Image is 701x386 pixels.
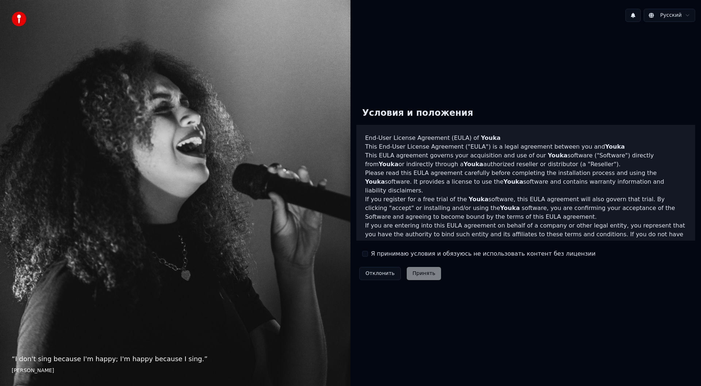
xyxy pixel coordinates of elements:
[365,178,385,185] span: Youka
[469,196,489,203] span: Youka
[12,12,26,26] img: youka
[12,367,339,374] footer: [PERSON_NAME]
[12,354,339,364] p: “ I don't sing because I'm happy; I'm happy because I sing. ”
[605,143,625,150] span: Youka
[365,134,686,142] h3: End-User License Agreement (EULA) of
[503,178,523,185] span: Youka
[365,221,686,256] p: If you are entering into this EULA agreement on behalf of a company or other legal entity, you re...
[464,161,483,168] span: Youka
[481,134,501,141] span: Youka
[500,205,520,211] span: Youka
[356,102,479,125] div: Условия и положения
[365,169,686,195] p: Please read this EULA agreement carefully before completing the installation process and using th...
[379,161,398,168] span: Youka
[365,142,686,151] p: This End-User License Agreement ("EULA") is a legal agreement between you and
[371,249,595,258] label: Я принимаю условия и обязуюсь не использовать контент без лицензии
[359,267,401,280] button: Отклонить
[548,152,567,159] span: Youka
[365,151,686,169] p: This EULA agreement governs your acquisition and use of our software ("Software") directly from o...
[365,195,686,221] p: If you register for a free trial of the software, this EULA agreement will also govern that trial...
